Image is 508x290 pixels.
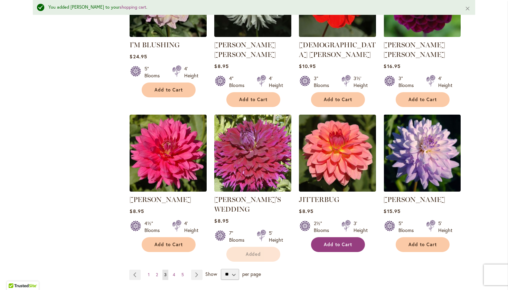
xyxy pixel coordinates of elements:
[229,75,248,89] div: 4" Blooms
[142,83,196,97] button: Add to Cart
[214,32,291,38] a: JACK FROST
[173,272,175,277] span: 4
[148,272,150,277] span: 1
[384,115,461,192] img: JORDAN NICOLE
[311,92,365,107] button: Add to Cart
[130,195,191,204] a: [PERSON_NAME]
[5,265,25,285] iframe: Launch Accessibility Center
[299,195,339,204] a: JITTERBUG
[269,75,283,89] div: 4' Height
[130,32,207,38] a: I’M BLUSHING
[154,87,183,93] span: Add to Cart
[120,4,146,10] a: shopping cart
[156,272,158,277] span: 2
[384,186,461,193] a: JORDAN NICOLE
[239,97,267,103] span: Add to Cart
[214,217,228,224] span: $8.95
[142,237,196,252] button: Add to Cart
[205,270,217,277] span: Show
[229,230,248,243] div: 7" Blooms
[299,115,376,192] img: JITTERBUG
[299,186,376,193] a: JITTERBUG
[214,186,291,193] a: Jennifer's Wedding
[130,115,207,192] img: JENNA
[438,75,452,89] div: 4' Height
[354,220,368,234] div: 3' Height
[164,272,167,277] span: 3
[314,220,333,234] div: 2½" Blooms
[269,230,283,243] div: 5' Height
[384,208,400,214] span: $15.95
[396,92,450,107] button: Add to Cart
[314,75,333,89] div: 3" Blooms
[438,220,452,234] div: 5' Height
[48,4,454,11] div: You added [PERSON_NAME] to your .
[130,41,180,49] a: I'M BLUSHING
[242,270,261,277] span: per page
[214,63,228,69] span: $8.95
[311,237,365,252] button: Add to Cart
[299,32,376,38] a: JAPANESE BISHOP
[299,208,313,214] span: $8.95
[384,41,445,59] a: [PERSON_NAME] [PERSON_NAME]
[184,220,198,234] div: 4' Height
[214,115,291,192] img: Jennifer's Wedding
[299,41,376,59] a: [DEMOGRAPHIC_DATA] [PERSON_NAME]
[226,92,280,107] button: Add to Cart
[154,270,160,280] a: 2
[299,63,316,69] span: $10.95
[130,186,207,193] a: JENNA
[398,220,418,234] div: 5" Blooms
[398,75,418,89] div: 3" Blooms
[184,65,198,79] div: 4' Height
[384,32,461,38] a: JASON MATTHEW
[180,270,186,280] a: 5
[171,270,177,280] a: 4
[354,75,368,89] div: 3½' Height
[144,220,164,234] div: 4½" Blooms
[214,41,276,59] a: [PERSON_NAME] [PERSON_NAME]
[144,65,164,79] div: 5" Blooms
[408,97,437,103] span: Add to Cart
[146,270,151,280] a: 1
[324,97,352,103] span: Add to Cart
[384,195,445,204] a: [PERSON_NAME]
[396,237,450,252] button: Add to Cart
[154,242,183,248] span: Add to Cart
[384,63,400,69] span: $16.95
[130,208,144,214] span: $8.95
[214,195,281,213] a: [PERSON_NAME]'S WEDDING
[324,242,352,248] span: Add to Cart
[181,272,184,277] span: 5
[130,53,147,60] span: $24.95
[408,242,437,248] span: Add to Cart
